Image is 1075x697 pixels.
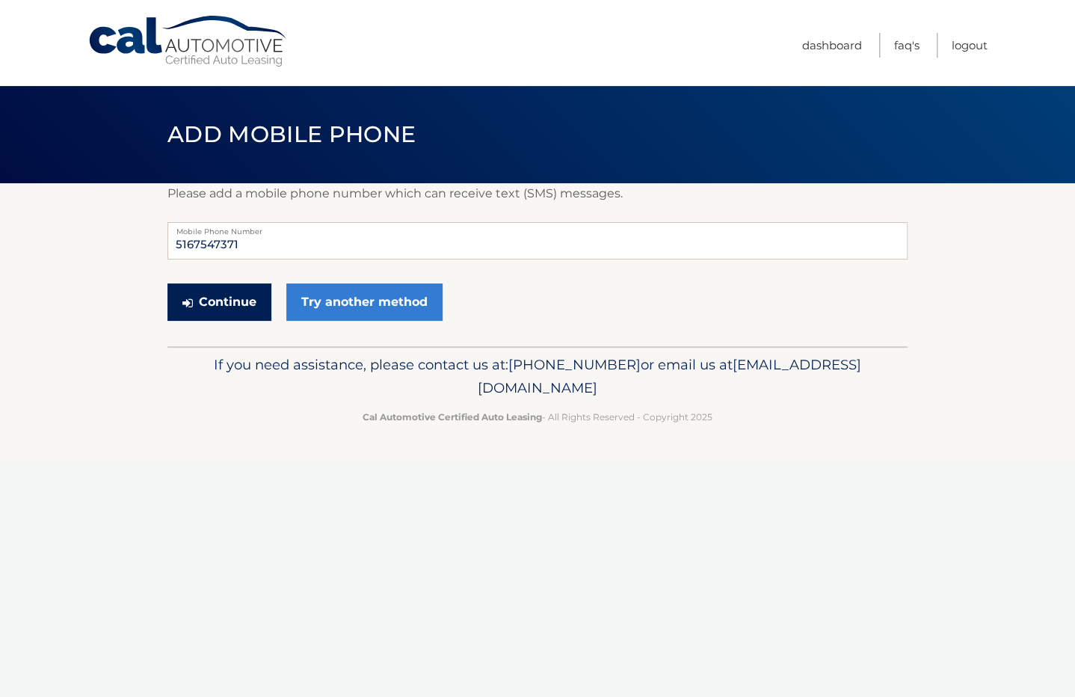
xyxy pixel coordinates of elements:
p: Please add a mobile phone number which can receive text (SMS) messages. [167,183,908,204]
p: If you need assistance, please contact us at: or email us at [177,353,898,401]
a: Logout [952,33,988,58]
a: Dashboard [802,33,862,58]
button: Continue [167,283,271,321]
p: - All Rights Reserved - Copyright 2025 [177,409,898,425]
input: Mobile Phone Number [167,222,908,260]
a: Try another method [286,283,443,321]
a: Cal Automotive [87,15,289,68]
strong: Cal Automotive Certified Auto Leasing [363,411,542,423]
label: Mobile Phone Number [167,222,908,234]
a: FAQ's [894,33,920,58]
span: [PHONE_NUMBER] [508,356,641,373]
span: Add Mobile Phone [167,120,416,148]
